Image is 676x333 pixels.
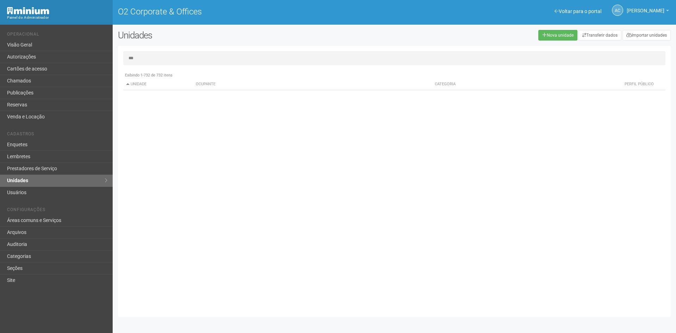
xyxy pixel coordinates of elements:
img: Minium [7,7,49,14]
a: [PERSON_NAME] [627,9,669,14]
a: Voltar para o portal [555,8,601,14]
span: Ana Carla de Carvalho Silva [627,1,664,13]
li: Cadastros [7,131,107,139]
a: Importar unidades [622,30,671,41]
div: Painel do Administrador [7,14,107,21]
a: Nova unidade [538,30,577,41]
th: Ocupante: activate to sort column ascending [193,79,432,90]
li: Operacional [7,32,107,39]
li: Configurações [7,207,107,215]
a: Transferir dados [578,30,621,41]
h2: Unidades [118,30,342,41]
th: Perfil público: activate to sort column ascending [613,79,665,90]
th: Unidade: activate to sort column descending [123,79,193,90]
a: AC [612,5,623,16]
th: Categoria: activate to sort column ascending [432,79,613,90]
h1: O2 Corporate & Offices [118,7,389,16]
div: Exibindo 1-732 de 732 itens [123,72,665,79]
